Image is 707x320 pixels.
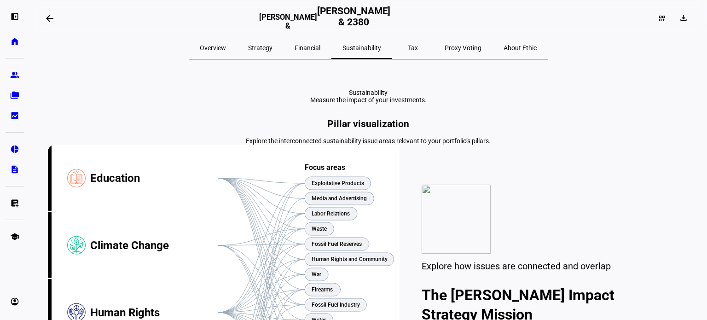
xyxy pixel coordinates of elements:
text: Fossil Fuel Reserves [312,241,362,247]
eth-report-page-title: Sustainability [48,89,689,104]
div: Explore the interconnected sustainability issue areas relevant to your portfolio’s pillars. [48,137,689,145]
span: Financial [295,45,320,51]
div: Explore how issues are connected and overlap [422,261,666,272]
span: Sustainability [342,45,381,51]
h2: [PERSON_NAME] & 2380 [317,6,391,31]
h3: [PERSON_NAME] & [259,13,317,30]
span: Overview [200,45,226,51]
eth-mat-symbol: list_alt_add [10,198,19,208]
div: Climate Change [90,212,218,279]
text: Waste [312,226,327,232]
eth-mat-symbol: account_circle [10,297,19,306]
a: pie_chart [6,140,24,158]
eth-mat-symbol: folder_copy [10,91,19,100]
eth-mat-symbol: description [10,165,19,174]
text: Media and Advertising [312,195,367,202]
div: Measure the impact of your investments. [310,96,427,104]
text: Exploitative Products [312,180,364,186]
h2: Pillar visualization [48,118,689,129]
mat-icon: download [679,13,688,23]
a: group [6,66,24,84]
eth-mat-symbol: pie_chart [10,145,19,154]
text: War [312,271,322,278]
eth-mat-symbol: school [10,232,19,241]
text: Focus areas [305,163,345,172]
span: About Ethic [504,45,537,51]
a: bid_landscape [6,106,24,125]
a: description [6,160,24,179]
a: home [6,32,24,51]
div: Education [90,145,218,212]
img: values.svg [422,185,491,254]
mat-icon: dashboard_customize [658,15,666,22]
eth-mat-symbol: home [10,37,19,46]
text: Firearms [312,286,333,293]
text: Human Rights and Community [312,256,388,262]
text: Fossil Fuel Industry [312,302,360,308]
div: Sustainability [310,89,427,96]
eth-mat-symbol: bid_landscape [10,111,19,120]
eth-mat-symbol: group [10,70,19,80]
span: Strategy [248,45,272,51]
eth-mat-symbol: left_panel_open [10,12,19,21]
mat-icon: arrow_backwards [44,13,55,24]
span: Tax [408,45,418,51]
span: Proxy Voting [445,45,481,51]
a: folder_copy [6,86,24,105]
text: Labor Relations [312,210,350,217]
